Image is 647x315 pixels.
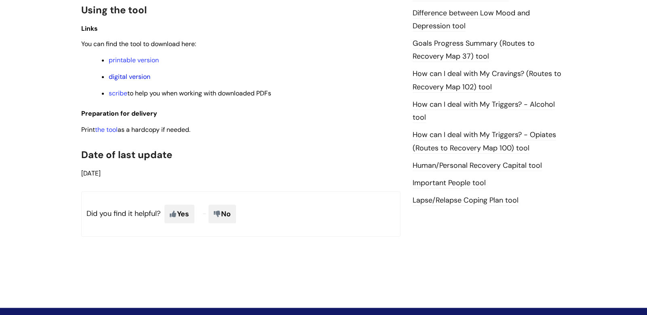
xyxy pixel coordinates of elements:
[109,89,271,97] span: to help you when working with downloaded PDFs
[95,125,118,134] a: the tool
[413,99,555,123] a: How can I deal with My Triggers? - Alcohol tool
[413,178,486,188] a: Important People tool
[81,148,172,161] span: Date of last update
[413,38,535,62] a: Goals Progress Summary (Routes to Recovery Map 37) tool
[81,4,147,16] span: Using the tool
[81,125,190,134] span: Print as a hardcopy if needed.
[81,191,400,237] p: Did you find it helpful?
[413,130,556,153] a: How can I deal with My Triggers? - Opiates (Routes to Recovery Map 100) tool
[209,205,236,223] span: No
[81,169,101,178] span: [DATE]
[413,69,561,92] a: How can I deal with My Cravings? (Routes to Recovery Map 102) tool
[413,8,530,32] a: Difference between Low Mood and Depression tool
[109,56,159,64] a: printable version
[164,205,194,223] span: Yes
[413,195,518,206] a: Lapse/Relapse Coping Plan tool
[81,40,196,48] span: You can find the tool to download here:
[81,109,157,118] span: Preparation for delivery
[81,24,98,33] span: Links
[109,89,127,97] a: scribe
[109,72,150,81] a: digital version
[413,161,542,171] a: Human/Personal Recovery Capital tool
